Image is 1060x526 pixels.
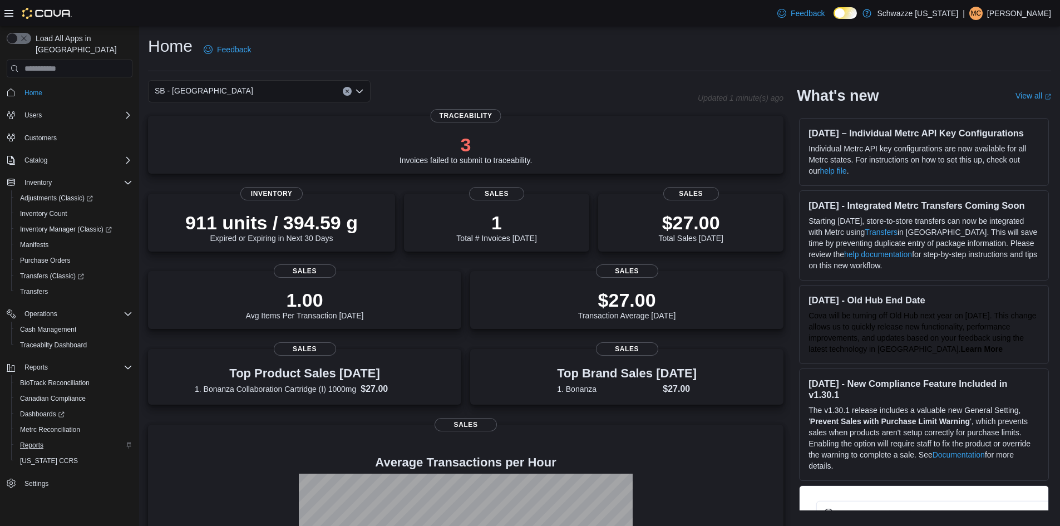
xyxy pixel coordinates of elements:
a: Dashboards [11,406,137,422]
span: Transfers [20,287,48,296]
h3: [DATE] - Old Hub End Date [808,294,1039,306]
span: Traceabilty Dashboard [20,341,87,350]
span: Transfers [16,285,132,298]
span: Adjustments (Classic) [16,191,132,205]
dt: 1. Bonanza Collaboration Cartridge (I) 1000mg [195,384,356,395]
a: BioTrack Reconciliation [16,376,94,390]
span: Transfers (Classic) [20,272,84,281]
span: BioTrack Reconciliation [20,378,90,387]
a: Inventory Count [16,207,72,220]
h1: Home [148,35,193,57]
span: Sales [274,264,336,278]
a: [US_STATE] CCRS [16,454,82,468]
a: Customers [20,131,61,145]
dt: 1. Bonanza [557,384,658,395]
span: Adjustments (Classic) [20,194,93,203]
span: Washington CCRS [16,454,132,468]
span: Sales [596,342,658,356]
button: Inventory Count [11,206,137,222]
span: Settings [20,476,132,490]
p: The v1.30.1 release includes a valuable new General Setting, ' ', which prevents sales when produ... [808,405,1039,471]
div: Avg Items Per Transaction [DATE] [246,289,364,320]
span: Purchase Orders [20,256,71,265]
div: Michael Cornelius [969,7,983,20]
p: [PERSON_NAME] [987,7,1051,20]
h3: [DATE] - Integrated Metrc Transfers Coming Soon [808,200,1039,211]
span: Users [20,109,132,122]
p: Schwazze [US_STATE] [877,7,958,20]
a: help documentation [844,250,912,259]
span: Manifests [16,238,132,252]
p: Starting [DATE], store-to-store transfers can now be integrated with Metrc using in [GEOGRAPHIC_D... [808,215,1039,271]
h2: What's new [797,87,879,105]
span: Canadian Compliance [16,392,132,405]
p: Individual Metrc API key configurations are now available for all Metrc states. For instructions ... [808,143,1039,176]
dd: $27.00 [361,382,415,396]
a: Settings [20,477,53,490]
span: Inventory [24,178,52,187]
a: Inventory Manager (Classic) [16,223,116,236]
button: Manifests [11,237,137,253]
button: Clear input [343,87,352,96]
span: Catalog [20,154,132,167]
span: Sales [274,342,336,356]
img: Cova [22,8,72,19]
span: Home [20,85,132,99]
span: Dashboards [16,407,132,421]
span: Purchase Orders [16,254,132,267]
span: Cash Management [16,323,132,336]
button: Purchase Orders [11,253,137,268]
button: Reports [11,437,137,453]
button: Customers [2,130,137,146]
button: Transfers [11,284,137,299]
a: Adjustments (Classic) [16,191,97,205]
span: Reports [24,363,48,372]
a: Reports [16,439,48,452]
button: Settings [2,475,137,491]
a: Transfers [16,285,52,298]
p: 1.00 [246,289,364,311]
button: [US_STATE] CCRS [11,453,137,469]
button: Metrc Reconciliation [11,422,137,437]
span: Sales [469,187,525,200]
button: Users [2,107,137,123]
a: Traceabilty Dashboard [16,338,91,352]
span: Canadian Compliance [20,394,86,403]
a: help file [820,166,846,175]
a: Adjustments (Classic) [11,190,137,206]
h3: [DATE] – Individual Metrc API Key Configurations [808,127,1039,139]
dd: $27.00 [663,382,697,396]
a: Transfers (Classic) [11,268,137,284]
p: $27.00 [658,212,723,234]
span: Customers [24,134,57,142]
button: Cash Management [11,322,137,337]
h3: Top Brand Sales [DATE] [557,367,697,380]
span: Operations [20,307,132,321]
button: Open list of options [355,87,364,96]
span: Transfers (Classic) [16,269,132,283]
span: Home [24,89,42,97]
span: Metrc Reconciliation [16,423,132,436]
span: SB - [GEOGRAPHIC_DATA] [155,84,253,97]
span: Inventory Count [16,207,132,220]
a: Purchase Orders [16,254,75,267]
svg: External link [1044,94,1051,100]
span: Inventory [240,187,303,200]
button: Canadian Compliance [11,391,137,406]
strong: Learn More [961,345,1003,353]
div: Total Sales [DATE] [658,212,723,243]
button: Catalog [20,154,52,167]
a: Manifests [16,238,53,252]
a: Feedback [199,38,255,61]
span: Sales [663,187,719,200]
a: Home [20,86,47,100]
span: Inventory [20,176,132,189]
span: Users [24,111,42,120]
div: Expired or Expiring in Next 30 Days [185,212,358,243]
span: Inventory Manager (Classic) [16,223,132,236]
button: Home [2,84,137,100]
a: Canadian Compliance [16,392,90,405]
span: Cova will be turning off Old Hub next year on [DATE]. This change allows us to quickly release ne... [808,311,1036,353]
strong: Prevent Sales with Purchase Limit Warning [810,417,970,426]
